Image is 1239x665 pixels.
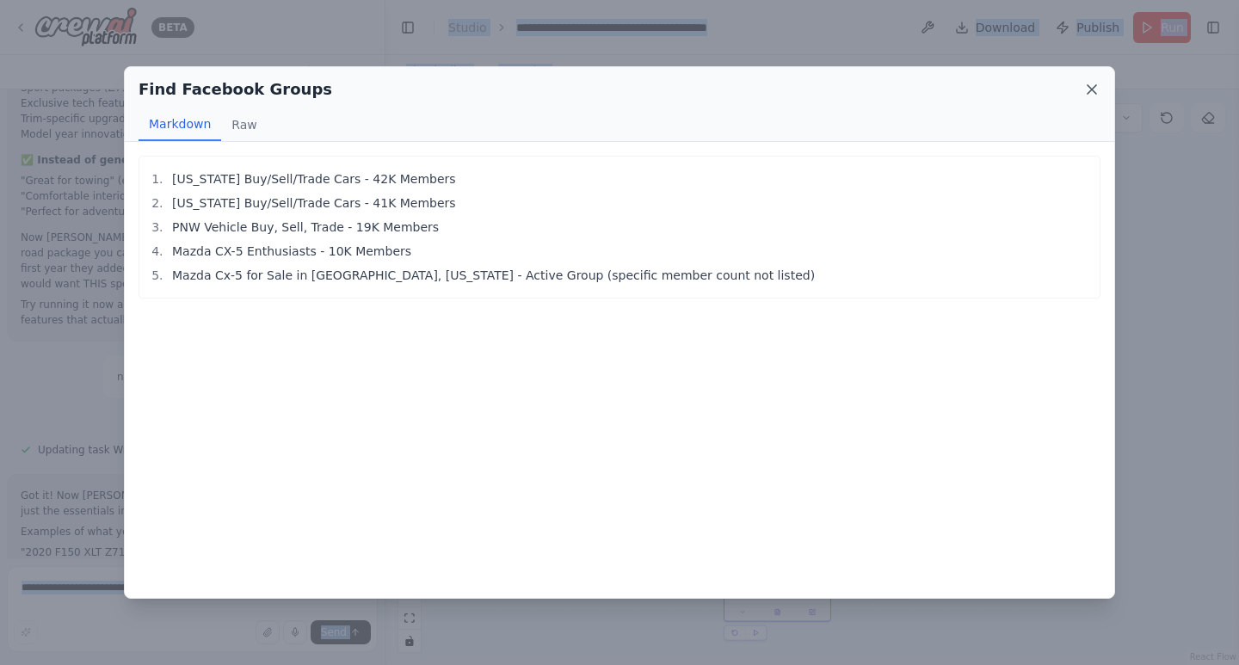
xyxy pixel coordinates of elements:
[139,77,332,102] h2: Find Facebook Groups
[167,193,1091,213] li: [US_STATE] Buy/Sell/Trade Cars - 41K Members
[167,241,1091,262] li: Mazda CX-5 Enthusiasts - 10K Members
[139,108,221,141] button: Markdown
[167,169,1091,189] li: [US_STATE] Buy/Sell/Trade Cars - 42K Members
[167,217,1091,237] li: PNW Vehicle Buy, Sell, Trade - 19K Members
[167,265,1091,286] li: Mazda Cx-5 for Sale in [GEOGRAPHIC_DATA], [US_STATE] - Active Group (specific member count not li...
[221,108,267,141] button: Raw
